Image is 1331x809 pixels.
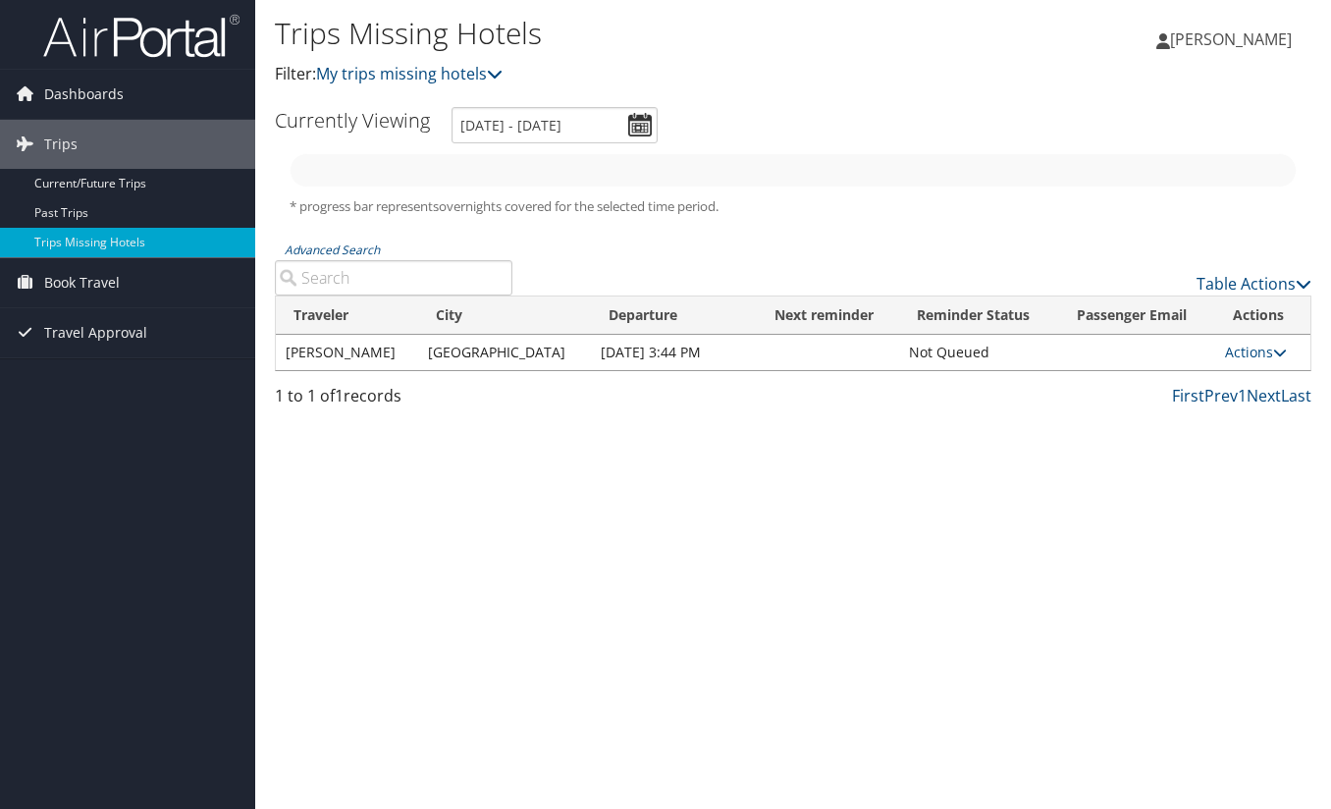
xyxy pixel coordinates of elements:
[275,13,966,54] h1: Trips Missing Hotels
[591,297,757,335] th: Departure: activate to sort column descending
[275,107,430,134] h3: Currently Viewing
[1197,273,1311,295] a: Table Actions
[1172,385,1204,406] a: First
[44,258,120,307] span: Book Travel
[1238,385,1247,406] a: 1
[316,63,503,84] a: My trips missing hotels
[1059,297,1215,335] th: Passenger Email: activate to sort column ascending
[591,335,757,370] td: [DATE] 3:44 PM
[452,107,658,143] input: [DATE] - [DATE]
[899,297,1059,335] th: Reminder Status
[899,335,1059,370] td: Not Queued
[275,260,512,296] input: Advanced Search
[43,13,240,59] img: airportal-logo.png
[44,120,78,169] span: Trips
[275,384,512,417] div: 1 to 1 of records
[1156,10,1311,69] a: [PERSON_NAME]
[44,308,147,357] span: Travel Approval
[1281,385,1311,406] a: Last
[1247,385,1281,406] a: Next
[1225,343,1287,361] a: Actions
[285,242,380,258] a: Advanced Search
[44,70,124,119] span: Dashboards
[335,385,344,406] span: 1
[757,297,899,335] th: Next reminder
[1170,28,1292,50] span: [PERSON_NAME]
[1204,385,1238,406] a: Prev
[276,297,418,335] th: Traveler: activate to sort column ascending
[290,197,1297,216] h5: * progress bar represents overnights covered for the selected time period.
[1215,297,1310,335] th: Actions
[418,335,591,370] td: [GEOGRAPHIC_DATA]
[418,297,591,335] th: City: activate to sort column ascending
[276,335,418,370] td: [PERSON_NAME]
[275,62,966,87] p: Filter:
